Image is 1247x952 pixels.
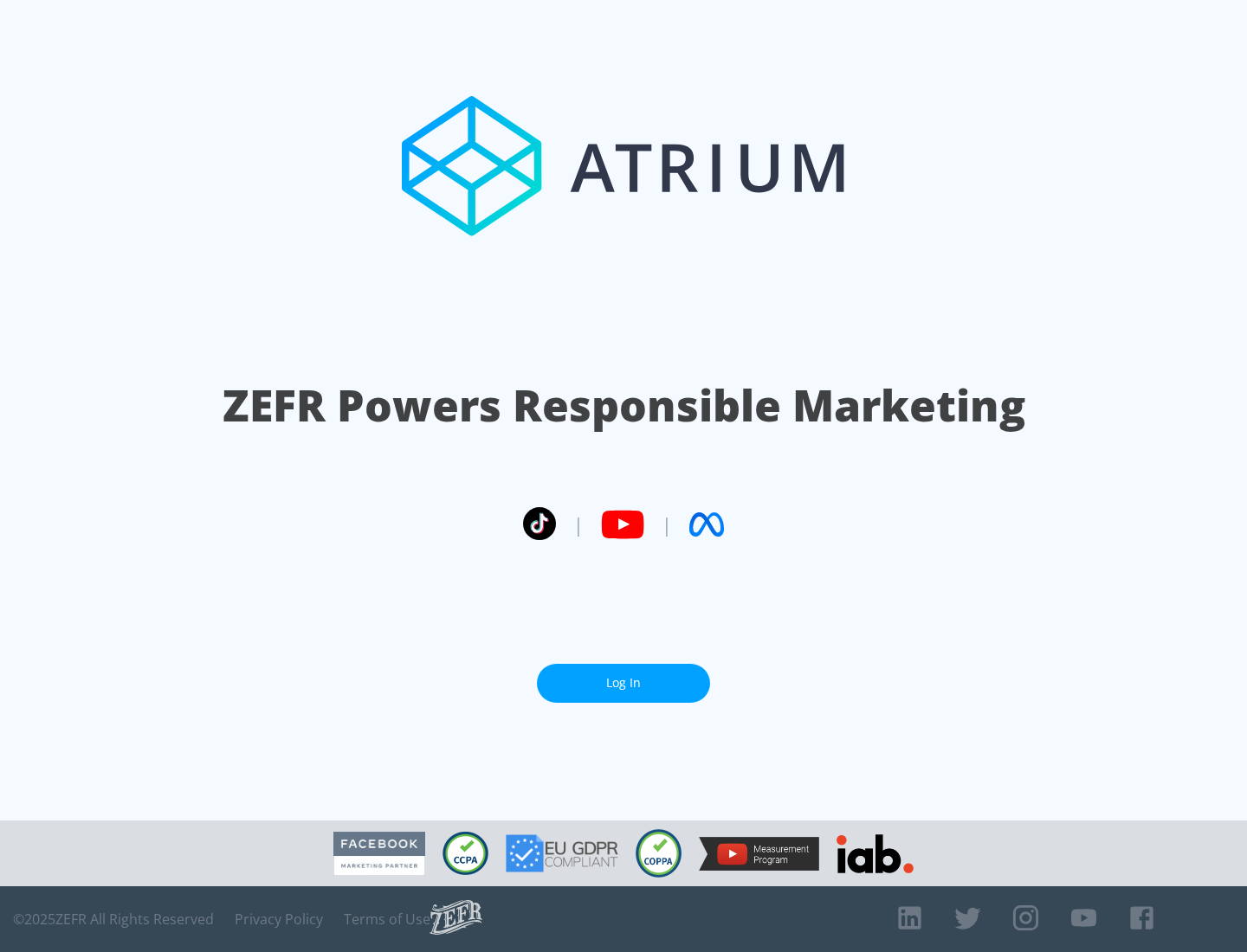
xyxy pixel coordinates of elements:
span: | [573,511,584,537]
img: IAB [837,834,914,873]
h1: ZEFR Powers Responsible Marketing [223,376,1025,435]
a: Privacy Policy [235,910,323,928]
a: Log In [537,664,710,703]
img: COPPA Compliant [636,829,682,878]
span: © 2025 ZEFR All Rights Reserved [13,910,214,928]
img: Facebook Marketing Partner [333,832,425,876]
img: YouTube Measurement Program [699,837,819,871]
img: GDPR Compliant [506,834,618,872]
span: | [662,511,672,537]
a: Terms of Use [344,910,430,928]
img: CCPA Compliant [443,832,488,875]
